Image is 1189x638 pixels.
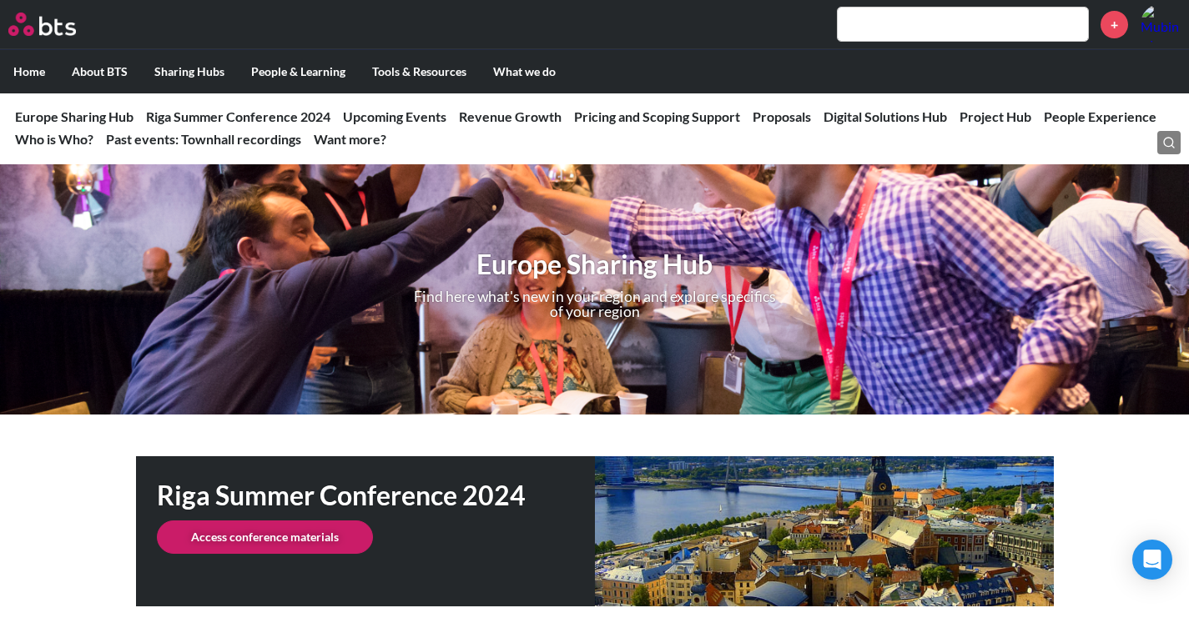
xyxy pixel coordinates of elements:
a: Pricing and Scoping Support [574,108,740,124]
a: Go home [8,13,107,36]
a: Digital Solutions Hub [824,108,947,124]
a: + [1101,11,1128,38]
label: Sharing Hubs [141,50,238,93]
img: BTS Logo [8,13,76,36]
a: Access conference materials [157,520,373,554]
label: Tools & Resources [359,50,480,93]
label: About BTS [58,50,141,93]
a: Past events: Townhall recordings [106,131,301,147]
h1: Europe Sharing Hub [367,246,822,284]
a: Proposals [753,108,811,124]
p: Find here what's new in your region and explore specifics of your region [413,289,777,319]
a: Project Hub [960,108,1031,124]
h1: Riga Summer Conference 2024 [157,477,595,515]
a: Who is Who? [15,131,93,147]
a: Upcoming Events [343,108,446,124]
label: What we do [480,50,569,93]
a: Profile [1141,4,1181,44]
img: Mubin Al Rashid [1141,4,1181,44]
a: Revenue Growth [459,108,562,124]
label: People & Learning [238,50,359,93]
a: Europe Sharing Hub [15,108,134,124]
a: People Experience [1044,108,1156,124]
a: Want more? [314,131,386,147]
a: Riga Summer Conference 2024 [146,108,330,124]
div: Open Intercom Messenger [1132,540,1172,580]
